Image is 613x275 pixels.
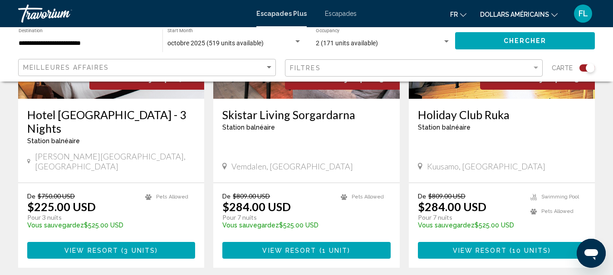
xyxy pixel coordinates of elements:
span: View Resort [453,247,507,254]
p: $525.00 USD [27,222,136,229]
a: Hotel [GEOGRAPHIC_DATA] - 3 Nights [27,108,195,135]
span: 3 units [124,247,155,254]
p: $284.00 USD [418,200,486,213]
a: Skistar Living Sorgardarna [222,108,390,121]
a: Escapades Plus [256,10,307,17]
a: Holiday Club Ruka [418,108,586,121]
button: Menu utilisateur [571,4,595,23]
span: De [27,192,35,200]
p: Pour 7 nuits [222,213,331,222]
font: dollars américains [480,11,549,18]
span: Kuusamo, [GEOGRAPHIC_DATA] [427,161,545,171]
span: Chercher [504,38,547,45]
a: Escapades [325,10,357,17]
a: Travorium [18,5,247,23]
button: Chercher [455,32,595,49]
span: ( ) [317,247,351,254]
p: Pour 3 nuits [27,213,136,222]
span: Swimming Pool [541,194,579,200]
span: ( ) [507,247,551,254]
button: View Resort(1 unit) [222,242,390,259]
span: ( ) [118,247,158,254]
span: Station balnéaire [418,124,471,131]
span: Vemdalen, [GEOGRAPHIC_DATA] [231,161,353,171]
span: 1 unit [322,247,348,254]
span: Meilleures affaires [23,64,109,71]
span: $750.00 USD [38,192,75,200]
font: fr [450,11,458,18]
span: Station balnéaire [222,124,275,131]
span: Station balnéaire [27,137,80,145]
span: Vous sauvegardez [418,222,475,229]
iframe: Bouton de lancement de la fenêtre de messagerie [577,239,606,268]
mat-select: Sort by [23,64,273,72]
p: $525.00 USD [222,222,331,229]
span: $809.00 USD [233,192,270,200]
span: Pets Allowed [352,194,384,200]
button: Changer de devise [480,8,558,21]
span: De [418,192,426,200]
span: Pets Allowed [541,208,574,214]
p: $225.00 USD [27,200,96,213]
span: 10 units [512,247,548,254]
span: View Resort [262,247,316,254]
span: [PERSON_NAME][GEOGRAPHIC_DATA], [GEOGRAPHIC_DATA] [35,151,196,171]
p: Pour 7 nuits [418,213,521,222]
font: FL [579,9,588,18]
span: Vous sauvegardez [27,222,84,229]
span: Filtres [290,64,321,72]
span: View Resort [64,247,118,254]
span: $809.00 USD [428,192,466,200]
span: Pets Allowed [156,194,188,200]
button: Filter [285,59,543,77]
span: De [222,192,230,200]
button: View Resort(3 units) [27,242,195,259]
p: $284.00 USD [222,200,291,213]
span: Vous sauvegardez [222,222,279,229]
button: View Resort(10 units) [418,242,586,259]
p: $525.00 USD [418,222,521,229]
span: Carte [552,62,573,74]
span: octobre 2025 (519 units available) [167,39,264,47]
span: 2 (171 units available) [316,39,378,47]
button: Changer de langue [450,8,466,21]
